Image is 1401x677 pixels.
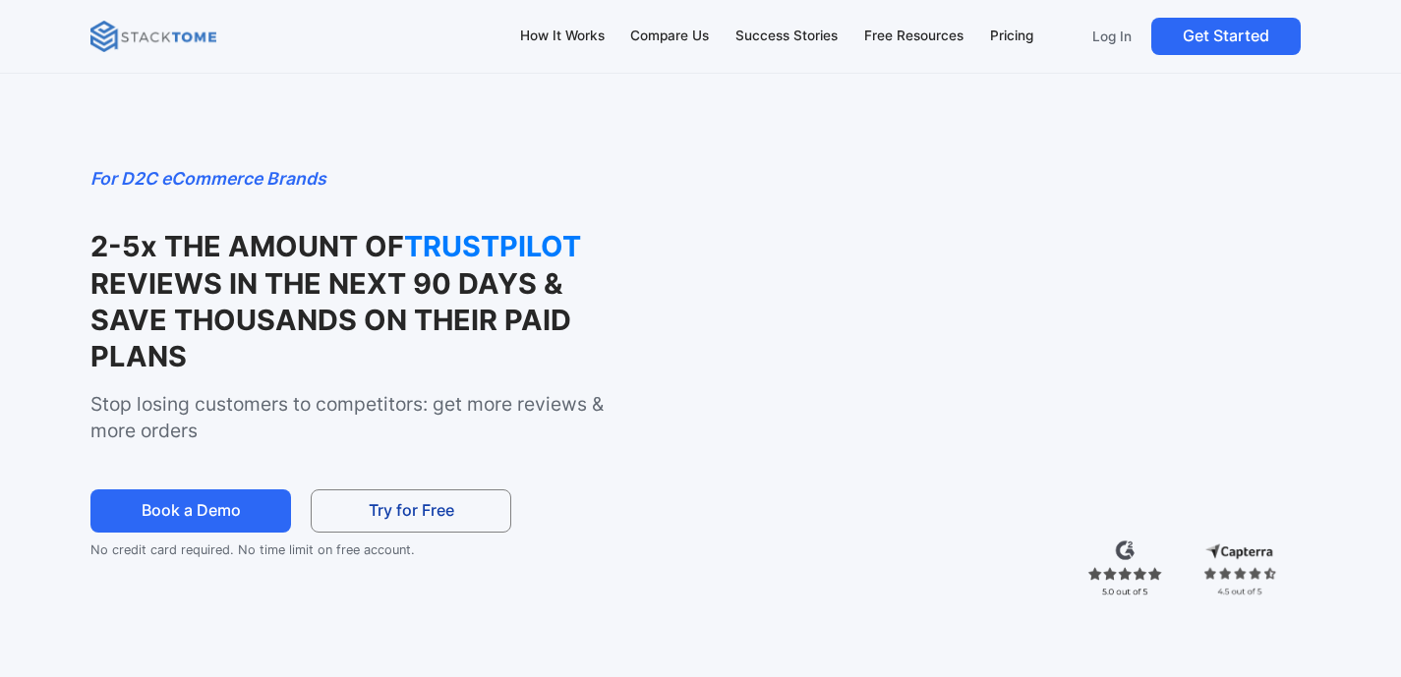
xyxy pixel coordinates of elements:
[855,16,973,57] a: Free Resources
[90,489,291,534] a: Book a Demo
[520,26,605,47] div: How It Works
[980,16,1042,57] a: Pricing
[1081,18,1143,55] a: Log In
[1151,18,1301,55] a: Get Started
[1092,28,1132,45] p: Log In
[621,16,719,57] a: Compare Us
[90,391,619,444] p: Stop losing customers to competitors: get more reviews & more orders
[90,538,536,562] p: No credit card required. No time limit on free account.
[311,489,511,534] a: Try for Free
[90,266,571,374] strong: REVIEWS IN THE NEXT 90 DAYS & SAVE THOUSANDS ON THEIR PAID PLANS
[90,229,404,263] strong: 2-5x THE AMOUNT OF
[990,26,1033,47] div: Pricing
[727,16,847,57] a: Success Stories
[630,26,709,47] div: Compare Us
[90,168,326,189] em: For D2C eCommerce Brands
[735,26,838,47] div: Success Stories
[864,26,963,47] div: Free Resources
[404,228,601,264] strong: TRUSTPILOT
[510,16,613,57] a: How It Works
[662,165,1310,530] iframe: StackTome- product_demo 07.24 - 1.3x speed (1080p)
